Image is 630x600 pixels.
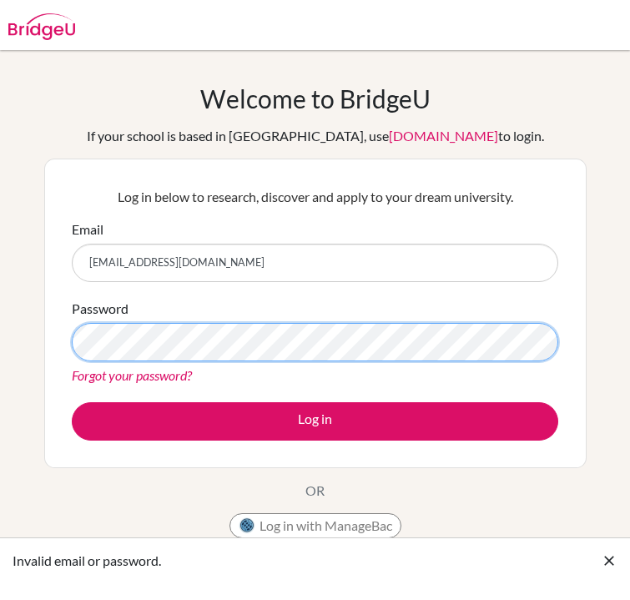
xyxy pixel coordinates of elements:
p: OR [305,481,325,501]
div: If your school is based in [GEOGRAPHIC_DATA], use to login. [87,126,544,146]
div: Invalid email or password. [13,551,601,571]
a: [DOMAIN_NAME] [389,128,498,144]
label: Email [72,219,103,239]
p: Log in below to research, discover and apply to your dream university. [72,187,558,207]
img: Bridge-U [8,13,75,40]
h1: Welcome to BridgeU [200,83,431,113]
button: Log in with ManageBac [229,513,401,538]
a: Forgot your password? [72,367,192,383]
label: Password [72,299,129,319]
button: Log in [72,402,558,441]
